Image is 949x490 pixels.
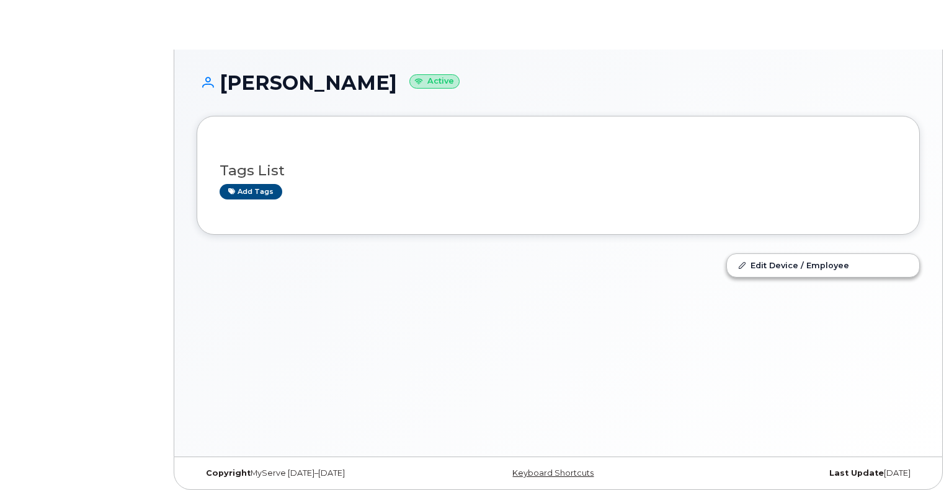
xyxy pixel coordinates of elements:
[206,468,251,478] strong: Copyright
[220,163,897,178] h3: Tags List
[829,468,884,478] strong: Last Update
[197,468,438,478] div: MyServe [DATE]–[DATE]
[197,72,920,94] h1: [PERSON_NAME]
[220,184,282,199] a: Add tags
[679,468,920,478] div: [DATE]
[727,254,919,276] a: Edit Device / Employee
[409,74,460,89] small: Active
[512,468,594,478] a: Keyboard Shortcuts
